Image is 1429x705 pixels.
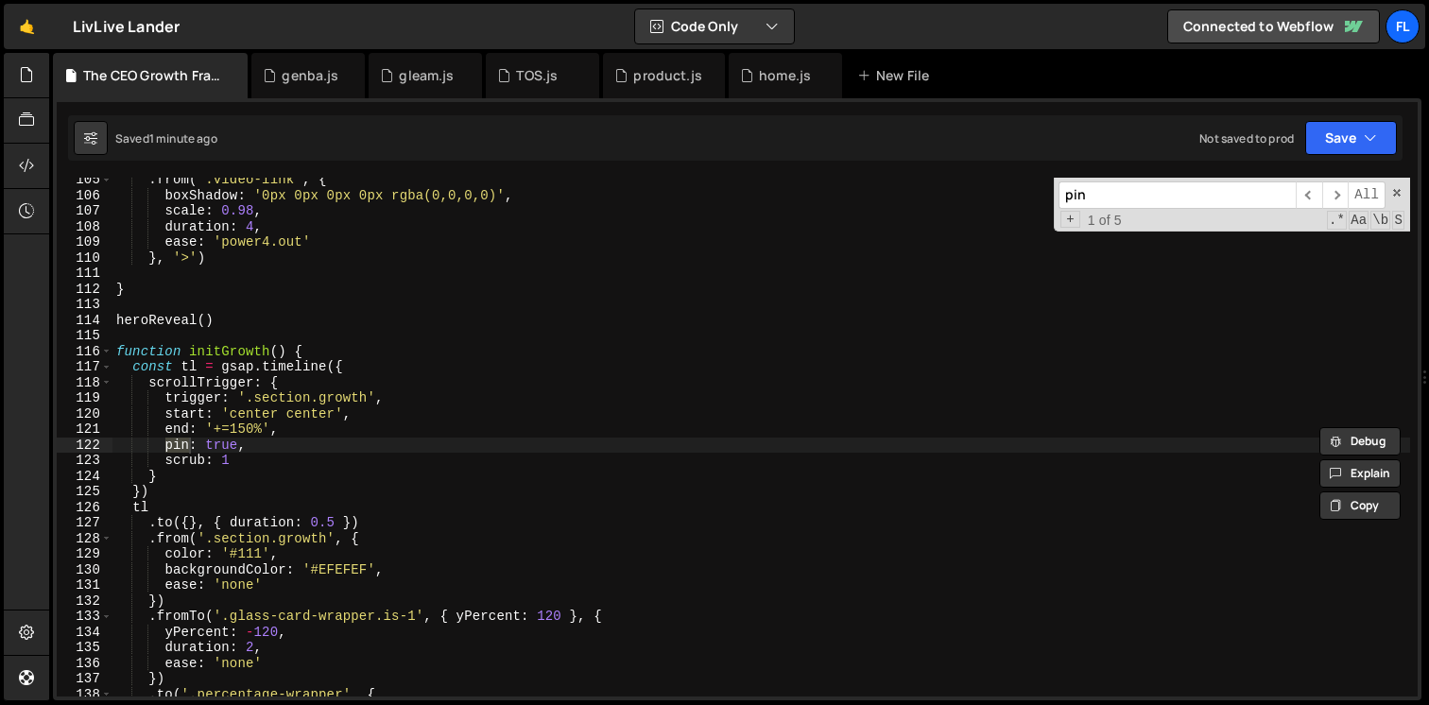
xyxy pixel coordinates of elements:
div: The CEO Growth Framework.js [83,66,225,85]
div: 123 [57,453,112,469]
span: Alt-Enter [1348,181,1386,209]
div: 128 [57,531,112,547]
div: Saved [115,130,217,146]
div: LivLive Lander [73,15,180,38]
div: genba.js [282,66,338,85]
div: 133 [57,609,112,625]
span: RegExp Search [1327,211,1347,230]
div: 108 [57,219,112,235]
div: gleam.js [399,66,454,85]
button: Code Only [635,9,794,43]
div: 115 [57,328,112,344]
div: home.js [759,66,811,85]
div: 129 [57,546,112,562]
a: 🤙 [4,4,50,49]
span: ​ [1322,181,1349,209]
div: Not saved to prod [1199,130,1294,146]
div: 130 [57,562,112,578]
div: 136 [57,656,112,672]
a: Connected to Webflow [1167,9,1380,43]
span: Whole Word Search [1370,211,1390,230]
div: 122 [57,438,112,454]
button: Copy [1319,491,1401,520]
div: 106 [57,188,112,204]
div: New File [857,66,937,85]
div: 117 [57,359,112,375]
div: 1 minute ago [149,130,217,146]
div: product.js [633,66,702,85]
input: Search for [1059,181,1296,209]
span: ​ [1296,181,1322,209]
button: Explain [1319,459,1401,488]
button: Debug [1319,427,1401,456]
div: 132 [57,593,112,610]
div: 126 [57,500,112,516]
div: 120 [57,406,112,422]
div: 105 [57,172,112,188]
div: 116 [57,344,112,360]
div: 125 [57,484,112,500]
div: TOS.js [516,66,558,85]
div: 114 [57,313,112,329]
span: Search In Selection [1392,211,1404,230]
div: 107 [57,203,112,219]
div: 138 [57,687,112,703]
div: 124 [57,469,112,485]
button: Save [1305,121,1397,155]
span: Toggle Replace mode [1060,211,1080,229]
div: 110 [57,250,112,267]
span: 1 of 5 [1080,213,1129,229]
div: 111 [57,266,112,282]
div: 118 [57,375,112,391]
div: 134 [57,625,112,641]
span: CaseSensitive Search [1349,211,1369,230]
div: 113 [57,297,112,313]
div: 127 [57,515,112,531]
div: 121 [57,421,112,438]
div: 119 [57,390,112,406]
div: 131 [57,577,112,593]
div: 112 [57,282,112,298]
div: 135 [57,640,112,656]
div: 137 [57,671,112,687]
div: 109 [57,234,112,250]
a: Fl [1386,9,1420,43]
